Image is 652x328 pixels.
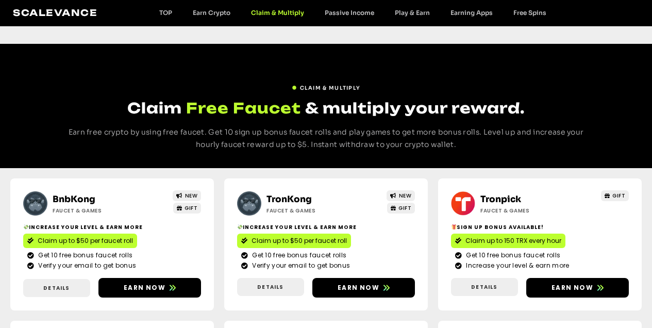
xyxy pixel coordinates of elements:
h2: Increase your level & earn more [23,223,201,231]
span: Earn now [338,283,379,292]
a: BnbKong [53,194,95,205]
a: Details [23,279,90,297]
span: Claim [127,99,182,117]
a: TOP [149,9,182,17]
span: GIFT [398,204,411,212]
span: Increase your level & earn more [463,261,569,270]
h2: Faucet & Games [53,207,145,215]
span: Claim up to $50 per faucet roll [252,236,347,245]
a: Details [237,278,304,296]
span: Details [43,284,70,292]
span: Get 10 free bonus faucet rolls [249,251,346,260]
a: Claim & Multiply [292,80,361,92]
span: Earn now [124,283,165,292]
span: Earn now [551,283,593,292]
a: TronKong [266,194,312,205]
img: 💸 [24,224,29,229]
h2: Sign Up Bonus Available! [451,223,629,231]
a: Claim & Multiply [241,9,314,17]
span: Claim up to 150 TRX every hour [465,236,561,245]
h2: Faucet & Games [266,207,359,215]
span: Free Faucet [186,98,301,118]
a: Claim up to $50 per faucet roll [237,234,351,248]
span: & multiply your reward. [305,99,525,117]
a: Earning Apps [440,9,503,17]
a: Earn Crypto [182,9,241,17]
span: Claim up to $50 per faucet roll [38,236,133,245]
a: Passive Income [314,9,384,17]
a: NEW [387,190,415,201]
span: GIFT [185,204,197,212]
p: Earn free crypto by using free faucet. Get 10 sign up bonus faucet rolls and play games to get mo... [58,126,594,151]
a: GIFT [387,203,415,214]
span: NEW [185,192,198,200]
span: Details [471,283,497,291]
a: GIFT [601,190,629,201]
img: 🎁 [452,224,457,229]
a: Earn now [98,278,201,298]
a: Claim up to 150 TRX every hour [451,234,565,248]
span: GIFT [612,192,625,200]
a: Play & Earn [384,9,440,17]
span: Claim & Multiply [300,84,361,92]
h2: Increase your level & earn more [237,223,415,231]
a: Tronpick [480,194,521,205]
a: GIFT [173,203,202,214]
h2: Faucet & Games [480,207,573,215]
span: Get 10 free bonus faucet rolls [36,251,132,260]
a: Details [451,278,518,296]
span: Verify your email to get bonus [249,261,350,270]
a: NEW [173,190,201,201]
img: 💸 [238,224,243,229]
a: Claim up to $50 per faucet roll [23,234,137,248]
a: Scalevance [13,7,97,18]
span: Details [257,283,283,291]
nav: Menu [149,9,557,17]
a: Earn now [526,278,629,298]
span: Get 10 free bonus faucet rolls [463,251,560,260]
a: Earn now [312,278,415,298]
span: NEW [399,192,412,200]
a: Free Spins [503,9,557,17]
span: Verify your email to get bonus [36,261,136,270]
